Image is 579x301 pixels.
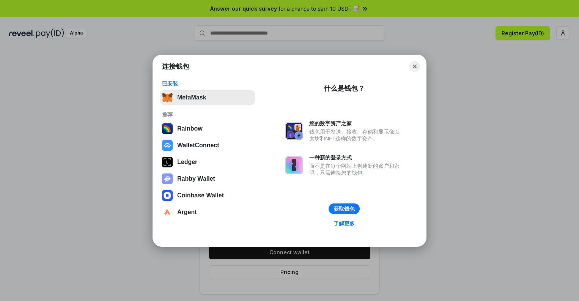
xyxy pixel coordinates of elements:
button: Ledger [160,154,255,170]
div: 了解更多 [334,220,355,227]
img: svg+xml,%3Csvg%20xmlns%3D%22http%3A%2F%2Fwww.w3.org%2F2000%2Fsvg%22%20fill%3D%22none%22%20viewBox... [285,122,303,140]
img: svg+xml,%3Csvg%20width%3D%2228%22%20height%3D%2228%22%20viewBox%3D%220%200%2028%2028%22%20fill%3D... [162,207,173,217]
button: Coinbase Wallet [160,188,255,203]
button: Argent [160,205,255,220]
button: Close [409,61,420,72]
img: svg+xml,%3Csvg%20xmlns%3D%22http%3A%2F%2Fwww.w3.org%2F2000%2Fsvg%22%20fill%3D%22none%22%20viewBox... [162,173,173,184]
div: 推荐 [162,111,253,118]
div: WalletConnect [177,142,219,149]
div: 钱包用于发送、接收、存储和显示像以太坊和NFT这样的数字资产。 [309,128,403,142]
div: Coinbase Wallet [177,192,224,199]
button: Rabby Wallet [160,171,255,186]
img: svg+xml,%3Csvg%20xmlns%3D%22http%3A%2F%2Fwww.w3.org%2F2000%2Fsvg%22%20width%3D%2228%22%20height%3... [162,157,173,167]
a: 了解更多 [329,219,359,229]
img: svg+xml,%3Csvg%20width%3D%2228%22%20height%3D%2228%22%20viewBox%3D%220%200%2028%2028%22%20fill%3D... [162,140,173,151]
div: MetaMask [177,94,206,101]
button: WalletConnect [160,138,255,153]
div: Rainbow [177,125,203,132]
div: 而不是在每个网站上创建新的账户和密码，只需连接您的钱包。 [309,162,403,176]
img: svg+xml,%3Csvg%20width%3D%22120%22%20height%3D%22120%22%20viewBox%3D%220%200%20120%20120%22%20fil... [162,123,173,134]
button: 获取钱包 [329,203,360,214]
h1: 连接钱包 [162,62,189,71]
div: Argent [177,209,197,216]
div: Rabby Wallet [177,175,215,182]
img: svg+xml,%3Csvg%20xmlns%3D%22http%3A%2F%2Fwww.w3.org%2F2000%2Fsvg%22%20fill%3D%22none%22%20viewBox... [285,156,303,174]
img: svg+xml,%3Csvg%20fill%3D%22none%22%20height%3D%2233%22%20viewBox%3D%220%200%2035%2033%22%20width%... [162,92,173,103]
div: 您的数字资产之家 [309,120,403,127]
div: 一种新的登录方式 [309,154,403,161]
button: MetaMask [160,90,255,105]
div: 什么是钱包？ [324,84,365,93]
img: svg+xml,%3Csvg%20width%3D%2228%22%20height%3D%2228%22%20viewBox%3D%220%200%2028%2028%22%20fill%3D... [162,190,173,201]
div: Ledger [177,159,197,165]
div: 已安装 [162,80,253,87]
div: 获取钱包 [334,205,355,212]
button: Rainbow [160,121,255,136]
